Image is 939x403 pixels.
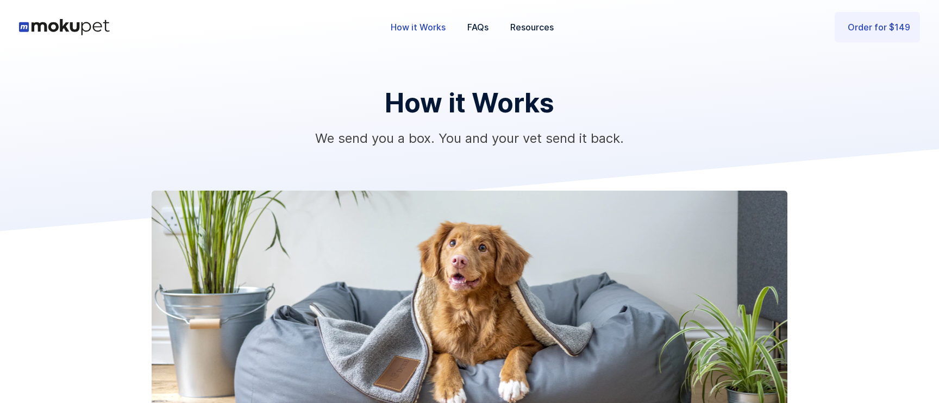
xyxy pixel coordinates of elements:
[499,9,565,45] a: Resources
[380,9,456,45] a: How it Works
[19,19,110,35] a: home
[315,130,624,147] p: We send you a box. You and your vet send it back.
[848,20,910,34] div: Order for $149
[835,12,920,42] a: Order for $149
[456,9,499,45] a: FAQs
[385,87,554,119] h1: How it Works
